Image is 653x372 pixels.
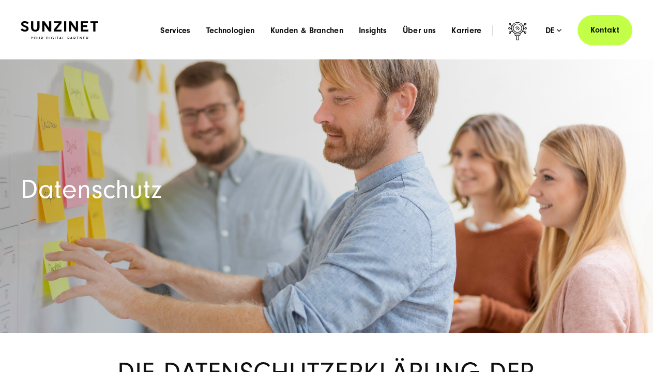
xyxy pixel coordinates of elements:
img: SUNZINET Full Service Digital Agentur [21,21,98,39]
a: Kunden & Branchen [270,25,343,36]
div: de [545,25,562,36]
a: Services [160,25,191,36]
a: Kontakt [578,15,632,45]
a: Karriere [451,25,482,36]
a: Über uns [403,25,436,36]
a: Insights [359,25,387,36]
h1: Datenschutz [21,177,632,203]
a: Technologien [206,25,255,36]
